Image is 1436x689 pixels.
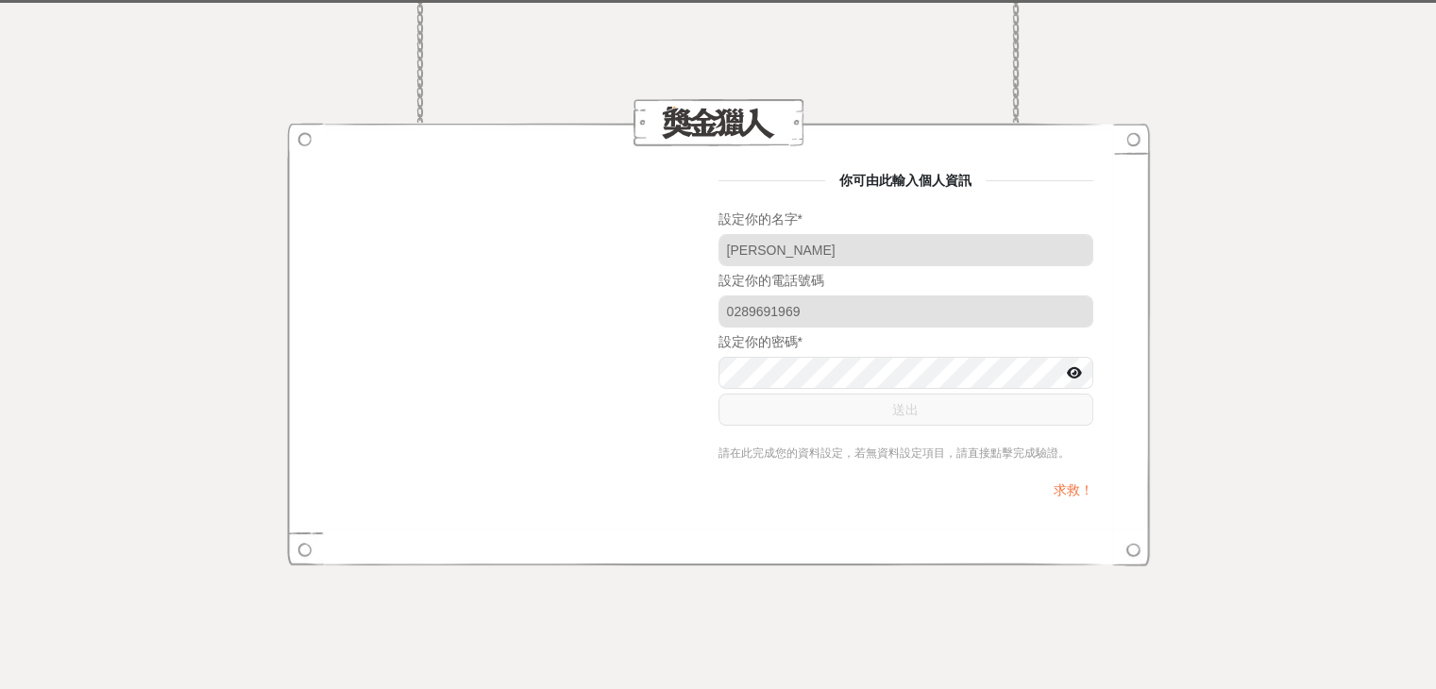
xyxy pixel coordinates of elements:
[718,332,1093,352] div: 設定你的密碼 *
[718,210,1093,229] div: 設定你的名字 *
[825,173,986,188] span: 你可由此輸入個人資訊
[718,234,1093,266] input: 請輸入你的獵人名字
[1053,482,1092,497] a: 求救！
[718,271,1093,291] div: 設定你的電話號碼
[718,394,1093,426] button: 送出
[718,295,1093,328] input: 請輸入你的聯絡電話（非必填）
[718,446,1070,460] span: 請在此完成您的資料設定，若無資料設定項目，請直接點擊完成驗證。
